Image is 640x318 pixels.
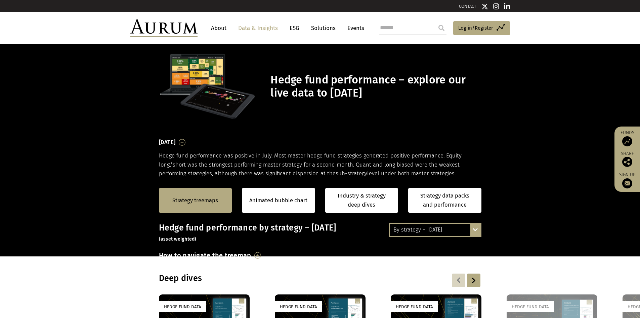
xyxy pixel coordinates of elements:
img: Twitter icon [481,3,488,10]
a: Events [344,22,364,34]
h3: [DATE] [159,137,176,147]
a: Funds [618,130,637,146]
div: Hedge Fund Data [391,301,438,312]
a: About [208,22,230,34]
div: Hedge Fund Data [275,301,322,312]
h3: Hedge fund performance by strategy – [DATE] [159,223,481,243]
a: Data & Insights [235,22,281,34]
small: (asset weighted) [159,236,197,242]
a: Solutions [308,22,339,34]
h3: Deep dives [159,273,395,283]
a: Animated bubble chart [249,196,307,205]
input: Submit [435,21,448,35]
h3: How to navigate the treemap [159,250,251,261]
a: Sign up [618,172,637,188]
div: By strategy – [DATE] [390,224,480,236]
a: CONTACT [459,4,476,9]
img: Sign up to our newsletter [622,178,632,188]
a: Industry & strategy deep dives [325,188,398,213]
h1: Hedge fund performance – explore our live data to [DATE] [270,73,479,100]
a: Strategy treemaps [172,196,218,205]
a: ESG [286,22,303,34]
img: Instagram icon [493,3,499,10]
a: Strategy data packs and performance [408,188,481,213]
div: Hedge Fund Data [159,301,206,312]
a: Log in/Register [453,21,510,35]
p: Hedge fund performance was positive in July. Most master hedge fund strategies generated positive... [159,151,481,178]
img: Aurum [130,19,198,37]
span: Log in/Register [458,24,493,32]
img: Share this post [622,157,632,167]
img: Access Funds [622,136,632,146]
span: sub-strategy [336,170,367,177]
img: Linkedin icon [504,3,510,10]
div: Hedge Fund Data [507,301,554,312]
div: Share [618,151,637,167]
